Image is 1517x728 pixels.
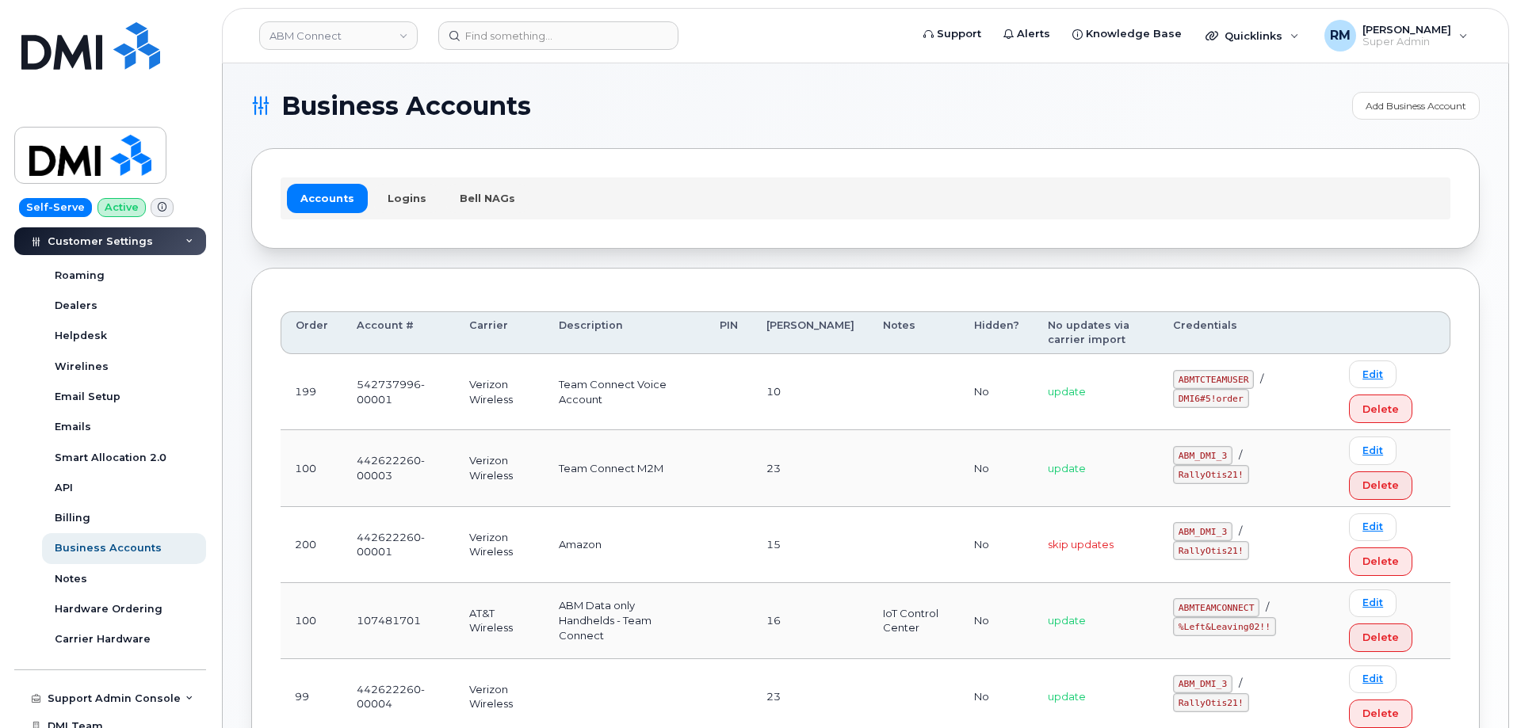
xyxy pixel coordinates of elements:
[752,311,869,355] th: [PERSON_NAME]
[1362,402,1399,417] span: Delete
[1034,311,1159,355] th: No updates via carrier import
[960,311,1034,355] th: Hidden?
[446,184,529,212] a: Bell NAGs
[752,583,869,659] td: 16
[455,583,545,659] td: AT&T Wireless
[342,354,455,430] td: 542737996-00001
[1349,436,1397,464] a: Edit
[1349,360,1397,388] a: Edit
[342,311,455,355] th: Account #
[281,311,342,355] th: Order
[281,354,342,430] td: 199
[1362,554,1399,569] span: Delete
[281,583,342,659] td: 100
[342,430,455,506] td: 442622260-00003
[1048,538,1114,551] span: skip updates
[1362,478,1399,493] span: Delete
[1239,524,1242,537] span: /
[1362,706,1399,721] span: Delete
[1048,690,1086,703] span: update
[1173,522,1232,541] code: ABM_DMI_3
[1173,675,1232,694] code: ABM_DMI_3
[1352,92,1480,120] a: Add Business Account
[1239,677,1242,689] span: /
[1173,541,1248,560] code: RallyOtis21!
[374,184,440,212] a: Logins
[1362,630,1399,645] span: Delete
[455,354,545,430] td: Verizon Wireless
[545,583,705,659] td: ABM Data only Handhelds - Team Connect
[1349,547,1412,576] button: Delete
[545,354,705,430] td: Team Connect Voice Account
[869,583,961,659] td: IoT Control Center
[281,94,531,118] span: Business Accounts
[752,354,869,430] td: 10
[1048,462,1086,475] span: update
[455,430,545,506] td: Verizon Wireless
[287,184,368,212] a: Accounts
[1349,623,1412,652] button: Delete
[960,507,1034,583] td: No
[960,583,1034,659] td: No
[1239,448,1242,461] span: /
[281,507,342,583] td: 200
[869,311,961,355] th: Notes
[1349,471,1412,500] button: Delete
[1048,385,1086,398] span: update
[1260,372,1263,385] span: /
[545,311,705,355] th: Description
[1173,693,1248,712] code: RallyOtis21!
[1173,617,1276,636] code: %Left&Leaving02!!
[1173,598,1259,617] code: ABMTEAMCONNECT
[342,583,455,659] td: 107481701
[342,507,455,583] td: 442622260-00001
[455,507,545,583] td: Verizon Wireless
[705,311,752,355] th: PIN
[1349,513,1397,541] a: Edit
[1349,589,1397,617] a: Edit
[545,507,705,583] td: Amazon
[1173,446,1232,465] code: ABM_DMI_3
[1173,389,1248,408] code: DMI6#5!order
[545,430,705,506] td: Team Connect M2M
[1159,311,1335,355] th: Credentials
[752,430,869,506] td: 23
[960,354,1034,430] td: No
[281,430,342,506] td: 100
[1349,394,1412,423] button: Delete
[1048,614,1086,627] span: update
[1349,699,1412,728] button: Delete
[1173,465,1248,484] code: RallyOtis21!
[455,311,545,355] th: Carrier
[960,430,1034,506] td: No
[1173,370,1254,389] code: ABMTCTEAMUSER
[752,507,869,583] td: 15
[1266,600,1269,613] span: /
[1349,665,1397,693] a: Edit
